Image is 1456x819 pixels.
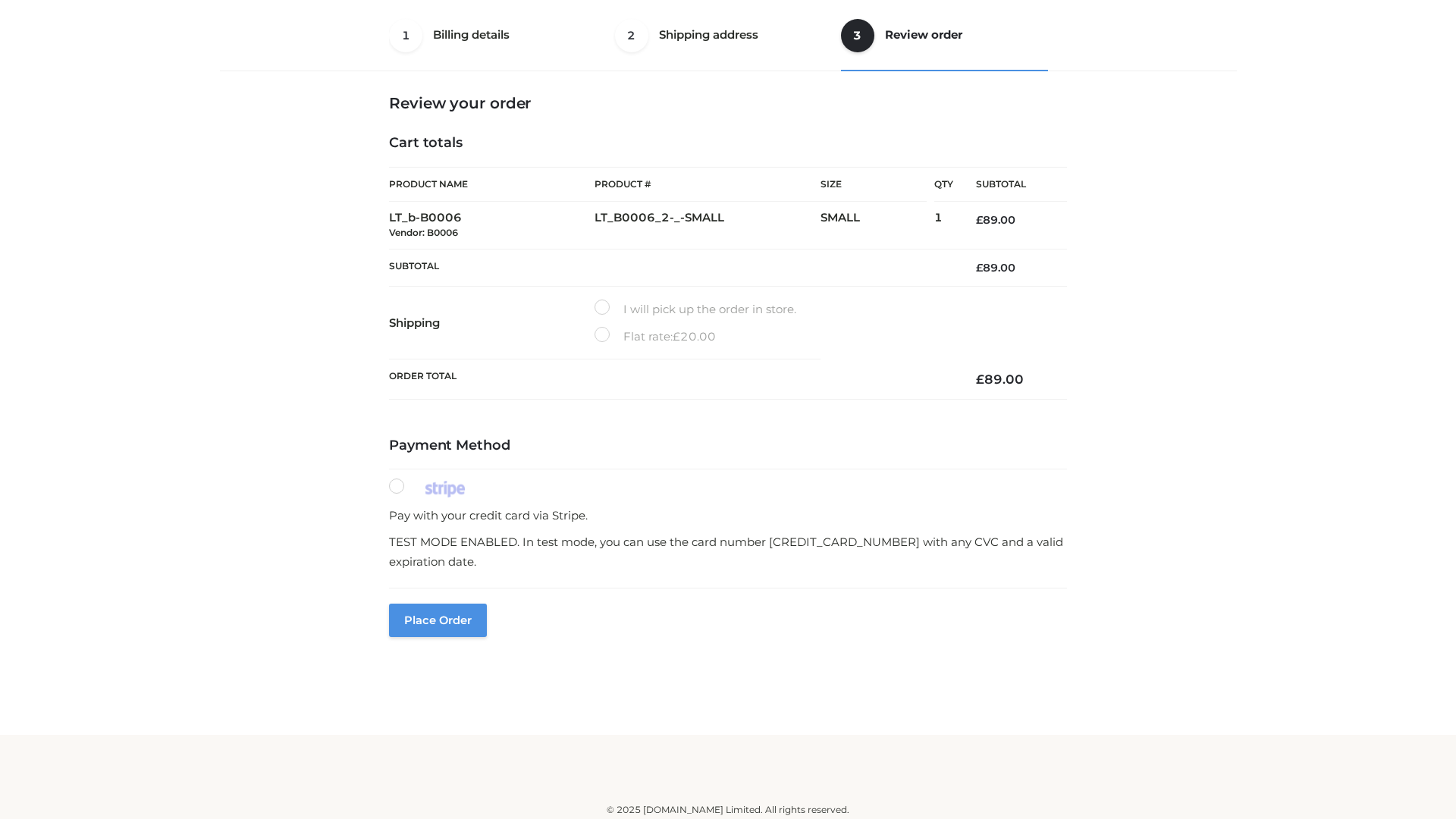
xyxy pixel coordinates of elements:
p: Pay with your credit card via Stripe. [389,506,1067,526]
th: Product # [595,167,821,202]
th: Size [821,168,927,202]
bdi: 89.00 [976,213,1015,227]
span: £ [673,329,680,344]
h4: Cart totals [389,135,1067,152]
td: 1 [934,202,953,249]
th: Subtotal [389,249,953,286]
bdi: 89.00 [976,261,1015,275]
td: SMALL [821,202,934,249]
bdi: 89.00 [976,372,1024,387]
label: I will pick up the order in store. [595,300,796,319]
button: Place order [389,604,487,637]
label: Flat rate: [595,327,716,347]
th: Qty [934,167,953,202]
bdi: 20.00 [673,329,716,344]
span: £ [976,261,983,275]
div: © 2025 [DOMAIN_NAME] Limited. All rights reserved. [225,802,1231,817]
span: £ [976,372,984,387]
th: Shipping [389,287,595,359]
h3: Review your order [389,94,1067,112]
th: Subtotal [953,168,1067,202]
td: LT_b-B0006 [389,202,595,249]
span: £ [976,213,983,227]
th: Product Name [389,167,595,202]
p: TEST MODE ENABLED. In test mode, you can use the card number [CREDIT_CARD_NUMBER] with any CVC an... [389,532,1067,571]
td: LT_B0006_2-_-SMALL [595,202,821,249]
h4: Payment Method [389,438,1067,454]
th: Order Total [389,359,953,400]
small: Vendor: B0006 [389,227,458,238]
